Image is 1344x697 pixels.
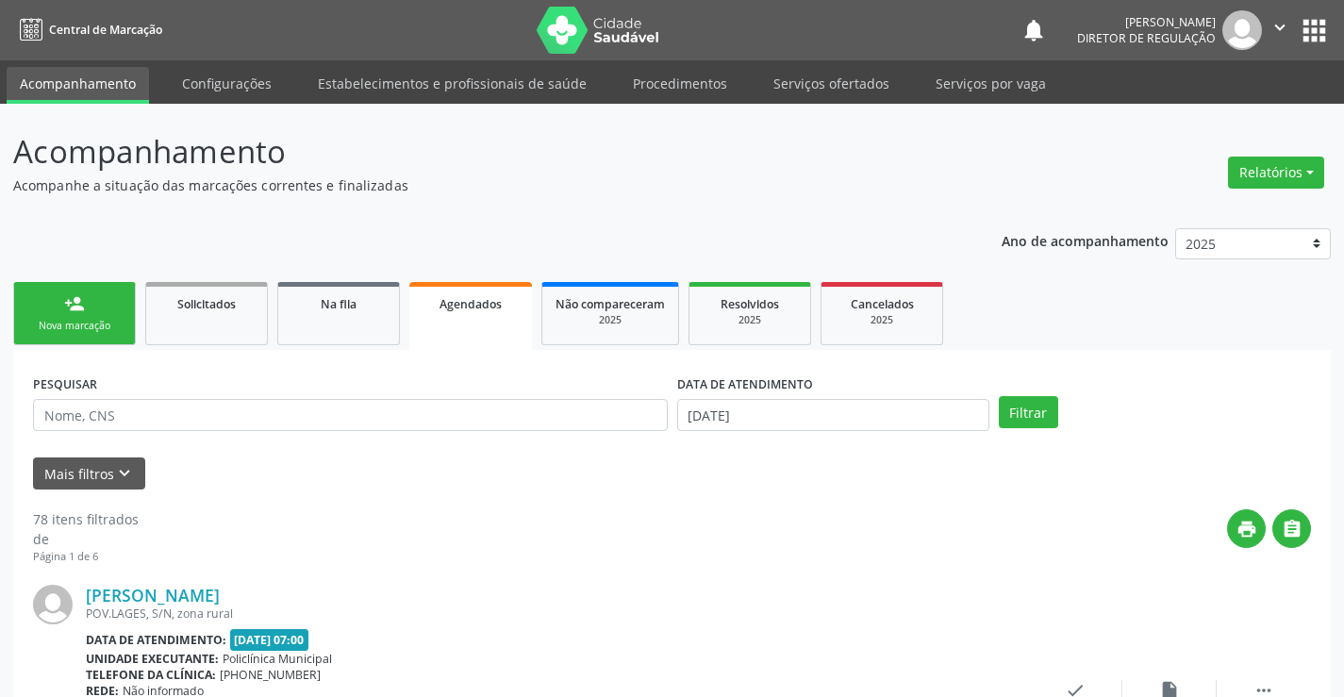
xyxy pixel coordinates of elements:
span: Diretor de regulação [1077,30,1216,46]
button: apps [1298,14,1331,47]
p: Acompanhe a situação das marcações correntes e finalizadas [13,175,936,195]
span: Agendados [440,296,502,312]
div: 2025 [703,313,797,327]
button: print [1227,509,1266,548]
div: Nova marcação [27,319,122,333]
button:  [1272,509,1311,548]
img: img [33,585,73,624]
a: Central de Marcação [13,14,162,45]
span: [DATE] 07:00 [230,629,309,651]
i: keyboard_arrow_down [114,463,135,484]
label: PESQUISAR [33,370,97,399]
div: 2025 [835,313,929,327]
span: [PHONE_NUMBER] [220,667,321,683]
i:  [1282,519,1303,539]
p: Ano de acompanhamento [1002,228,1169,252]
label: DATA DE ATENDIMENTO [677,370,813,399]
a: Procedimentos [620,67,740,100]
div: 2025 [556,313,665,327]
span: Resolvidos [721,296,779,312]
span: Solicitados [177,296,236,312]
span: Central de Marcação [49,22,162,38]
p: Acompanhamento [13,128,936,175]
span: Não compareceram [556,296,665,312]
b: Data de atendimento: [86,632,226,648]
a: Configurações [169,67,285,100]
i:  [1269,17,1290,38]
input: Nome, CNS [33,399,668,431]
img: img [1222,10,1262,50]
div: Página 1 de 6 [33,549,139,565]
b: Telefone da clínica: [86,667,216,683]
span: Policlínica Municipal [223,651,332,667]
a: Estabelecimentos e profissionais de saúde [305,67,600,100]
button: Filtrar [999,396,1058,428]
span: Na fila [321,296,357,312]
button:  [1262,10,1298,50]
a: Serviços ofertados [760,67,903,100]
button: Relatórios [1228,157,1324,189]
button: notifications [1020,17,1047,43]
span: Cancelados [851,296,914,312]
div: 78 itens filtrados [33,509,139,529]
div: [PERSON_NAME] [1077,14,1216,30]
div: person_add [64,293,85,314]
div: POV.LAGES, S/N, zona rural [86,606,1028,622]
input: Selecione um intervalo [677,399,989,431]
a: Acompanhamento [7,67,149,104]
div: de [33,529,139,549]
a: [PERSON_NAME] [86,585,220,606]
a: Serviços por vaga [922,67,1059,100]
button: Mais filtroskeyboard_arrow_down [33,457,145,490]
b: Unidade executante: [86,651,219,667]
i: print [1236,519,1257,539]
